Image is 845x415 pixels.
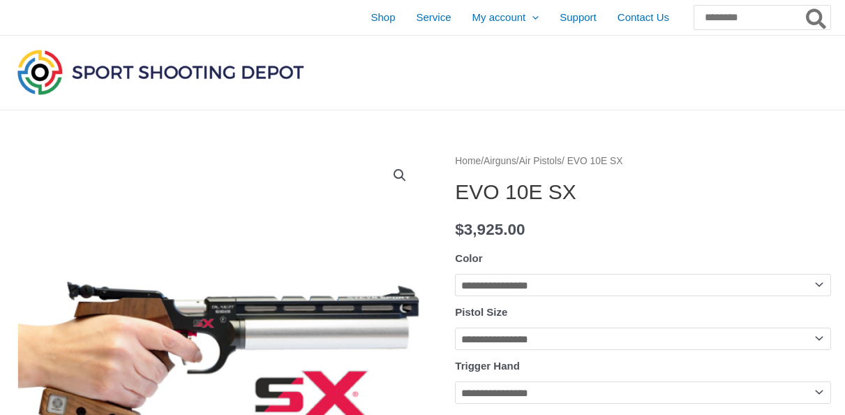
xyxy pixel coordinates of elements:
a: View full-screen image gallery [387,163,412,188]
nav: Breadcrumb [455,152,831,170]
a: Air Pistols [519,156,562,166]
button: Search [803,6,830,29]
a: Home [455,156,481,166]
span: $ [455,221,464,238]
bdi: 3,925.00 [455,221,525,238]
a: Airguns [484,156,516,166]
h1: EVO 10E SX [455,180,831,205]
label: Color [455,252,482,264]
label: Pistol Size [455,306,507,318]
label: Trigger Hand [455,360,520,372]
img: Sport Shooting Depot [14,46,307,98]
